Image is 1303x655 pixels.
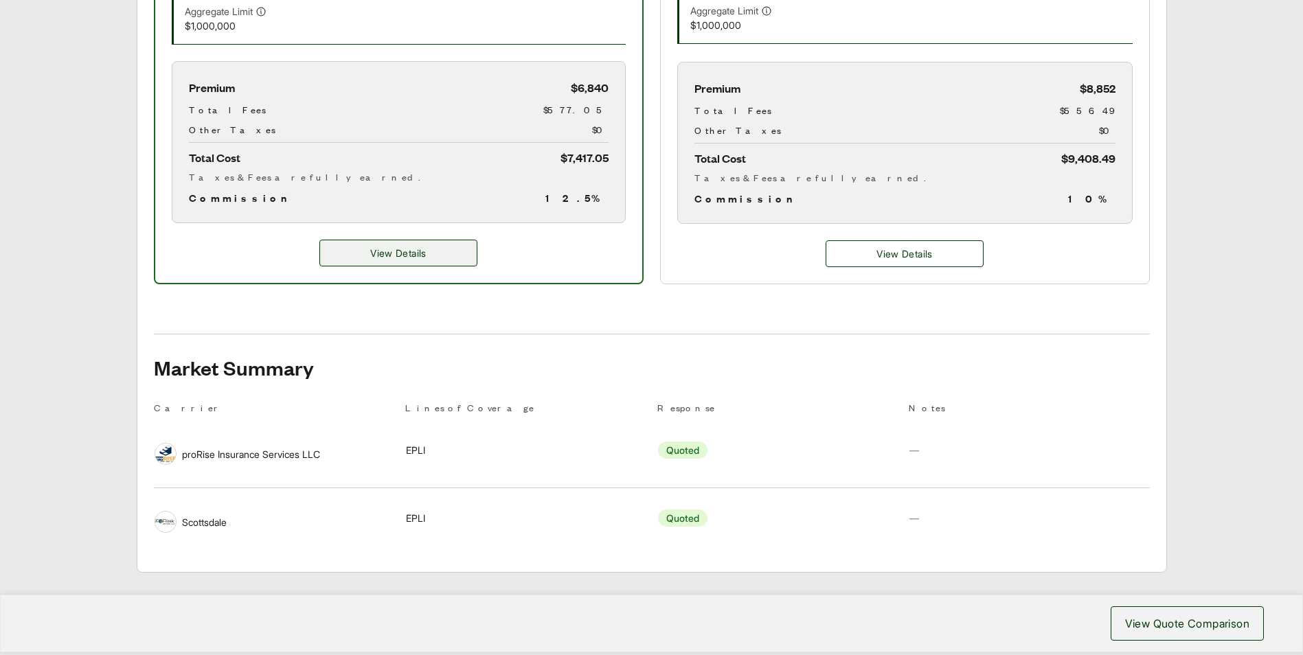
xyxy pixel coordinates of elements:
span: Other Taxes [189,122,275,137]
span: Commission [694,190,799,207]
img: proRise Insurance Services LLC logo [155,444,176,464]
span: Scottsdale [182,515,227,529]
span: — [909,444,919,456]
a: proRise details [319,240,477,266]
span: — [909,512,919,524]
span: Aggregate Limit [690,3,758,18]
th: Carrier [154,400,395,420]
span: $1,000,000 [690,18,834,32]
span: EPLI [406,443,425,457]
span: $556.49 [1060,103,1115,117]
div: Taxes & Fees are fully earned. [189,170,609,184]
span: Total Cost [694,149,746,168]
span: $1,000,000 [185,19,328,33]
h2: Market Summary [154,356,1150,378]
span: $9,408.49 [1061,149,1115,168]
span: Quoted [658,509,707,527]
span: View Quote Comparison [1125,615,1249,632]
div: Taxes & Fees are fully earned. [694,170,1115,185]
img: Scottsdale logo [155,512,176,532]
span: $7,417.05 [560,148,609,167]
span: $0 [1099,123,1115,137]
span: EPLI [406,511,425,525]
span: View Details [370,246,426,260]
span: Premium [694,79,740,97]
span: $0 [592,122,609,137]
button: View Details [319,240,477,266]
span: Total Cost [189,148,240,167]
a: Scottsdale details [826,240,984,267]
span: Other Taxes [694,123,781,137]
span: Aggregate Limit [185,4,253,19]
button: View Quote Comparison [1111,606,1264,641]
th: Notes [909,400,1150,420]
span: $577.05 [543,102,609,117]
span: $8,852 [1080,79,1115,97]
span: proRise Insurance Services LLC [182,447,320,461]
span: Total Fees [189,102,266,117]
span: Quoted [658,441,707,459]
span: Commission [189,189,293,206]
span: 10 % [1068,190,1115,207]
span: $6,840 [571,78,609,97]
span: View Details [876,246,932,261]
span: Premium [189,78,235,97]
span: 12.5 % [545,189,609,206]
th: Lines of Coverage [405,400,646,420]
th: Response [657,400,898,420]
button: View Details [826,240,984,267]
span: Total Fees [694,103,771,117]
